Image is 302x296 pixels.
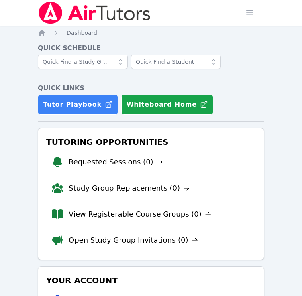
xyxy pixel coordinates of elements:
[38,83,264,93] h4: Quick Links
[69,182,190,194] a: Study Group Replacements (0)
[69,156,163,168] a: Requested Sessions (0)
[131,55,221,69] input: Quick Find a Student
[121,95,213,115] button: Whiteboard Home
[45,135,257,149] h3: Tutoring Opportunities
[38,95,118,115] a: Tutor Playbook
[45,273,257,288] h3: Your Account
[67,29,97,37] a: Dashboard
[38,55,128,69] input: Quick Find a Study Group
[69,209,211,220] a: View Registerable Course Groups (0)
[38,29,264,37] nav: Breadcrumb
[69,235,198,246] a: Open Study Group Invitations (0)
[67,30,97,36] span: Dashboard
[38,43,264,53] h4: Quick Schedule
[38,2,151,24] img: Air Tutors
